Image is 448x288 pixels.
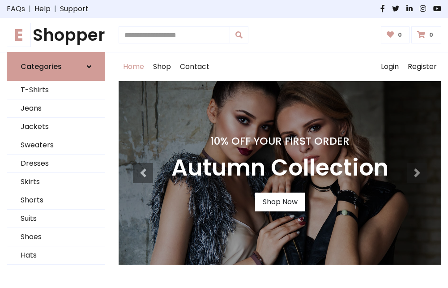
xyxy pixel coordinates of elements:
[7,191,105,210] a: Shorts
[60,4,89,14] a: Support
[7,25,105,45] h1: Shopper
[51,4,60,14] span: |
[171,155,388,182] h3: Autumn Collection
[7,99,105,118] a: Jeans
[7,210,105,228] a: Suits
[7,118,105,136] a: Jackets
[396,31,404,39] span: 0
[171,135,388,147] h4: 10% Off Your First Order
[7,25,105,45] a: EShopper
[7,4,25,14] a: FAQs
[7,173,105,191] a: Skirts
[7,136,105,155] a: Sweaters
[175,52,214,81] a: Contact
[25,4,34,14] span: |
[7,246,105,265] a: Hats
[7,23,31,47] span: E
[119,52,149,81] a: Home
[7,81,105,99] a: T-Shirts
[381,26,410,43] a: 0
[34,4,51,14] a: Help
[7,155,105,173] a: Dresses
[403,52,441,81] a: Register
[255,193,305,211] a: Shop Now
[21,62,62,71] h6: Categories
[411,26,441,43] a: 0
[376,52,403,81] a: Login
[149,52,175,81] a: Shop
[427,31,435,39] span: 0
[7,228,105,246] a: Shoes
[7,52,105,81] a: Categories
